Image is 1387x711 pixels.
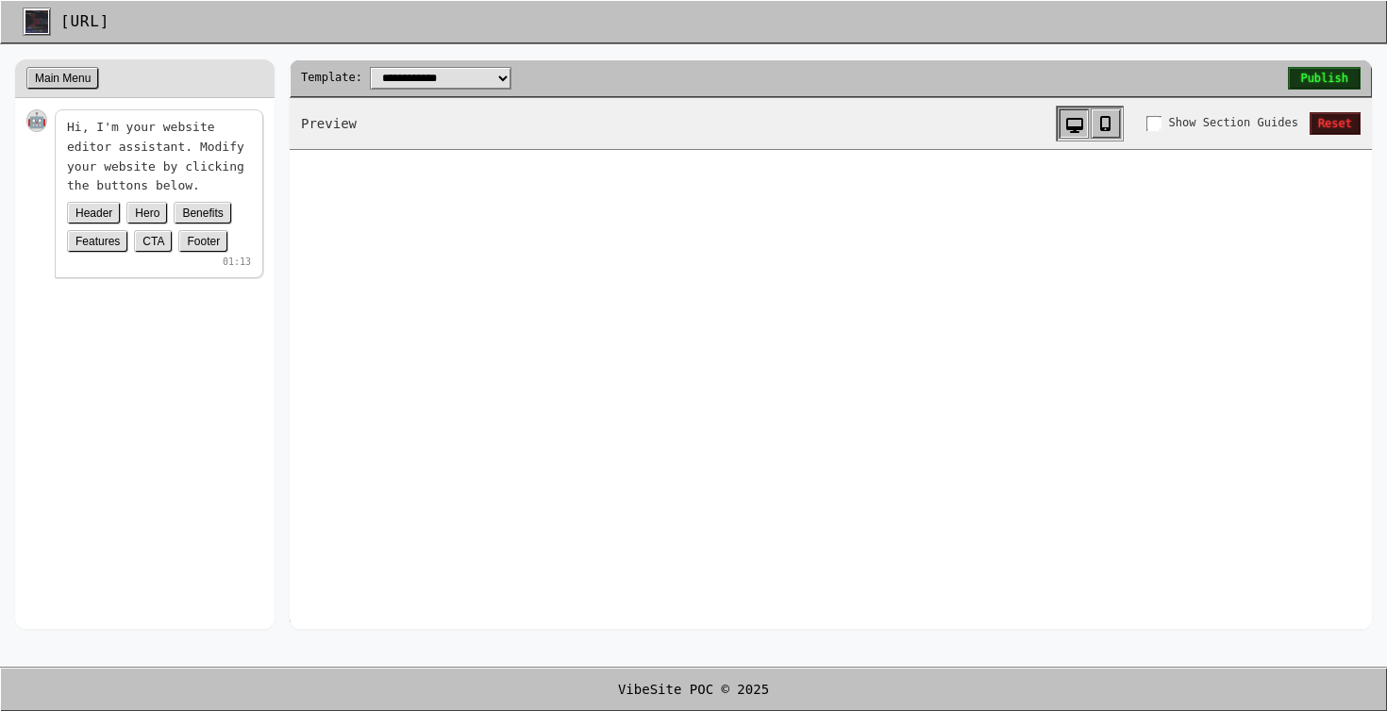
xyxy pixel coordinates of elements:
[1310,112,1361,135] button: Reset
[178,230,228,253] button: Footer
[67,255,251,270] div: 01:13
[1059,108,1089,139] button: Desktop view
[126,202,168,224] button: Hero
[301,69,362,87] span: Template:
[25,10,48,33] img: Company Logo
[67,202,121,224] button: Header
[301,113,357,134] span: Preview
[26,67,99,90] button: Main Menu
[23,679,1364,700] p: VibeSite POC © 2025
[134,230,173,253] button: CTA
[1169,114,1298,132] span: Show Section Guides
[1091,108,1121,139] button: Mobile view
[1146,116,1161,131] input: Show Section Guides
[1288,67,1361,90] button: Publish
[60,9,109,34] h1: [URL]
[174,202,231,224] button: Benefits
[67,118,251,196] p: Hi, I'm your website editor assistant. Modify your website by clicking the buttons below.
[26,109,47,132] div: 🤖
[67,230,128,253] button: Features
[290,150,1372,629] iframe: Website Preview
